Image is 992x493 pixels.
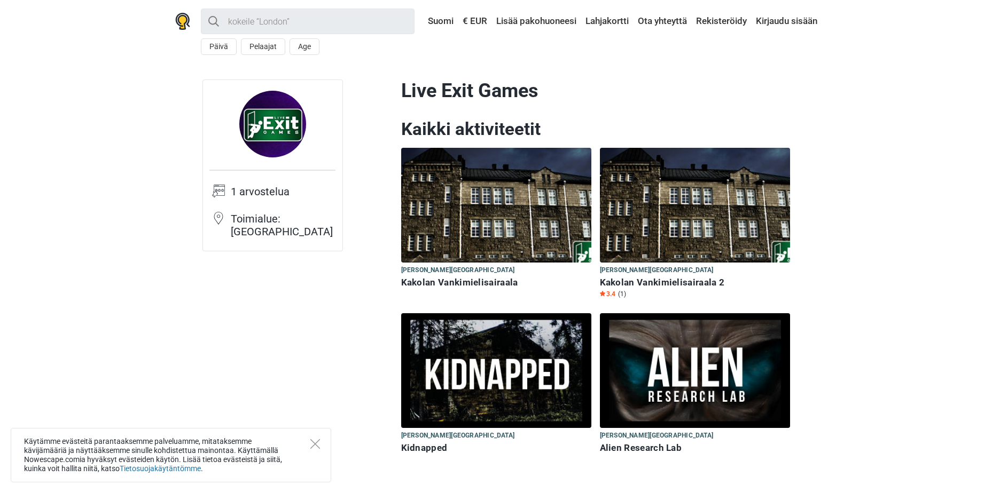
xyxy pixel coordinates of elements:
input: kokeile “London” [201,9,415,34]
span: 3.4 [600,290,615,298]
a: Lisää pakohuoneesi [494,12,579,31]
span: (1) [618,290,626,298]
a: € EUR [460,12,490,31]
a: Tietosuojakäytäntömme [120,464,201,473]
button: Päivä [201,38,237,55]
img: Star [600,291,605,296]
img: Kakolan Vankimielisairaala 2 [600,148,790,263]
img: Suomi [420,18,428,25]
a: Ota yhteyttä [635,12,690,31]
img: Kakolan Vankimielisairaala [401,148,591,263]
h6: Kakolan Vankimielisairaala 2 [600,277,790,288]
button: Close [310,439,320,449]
a: Lahjakortti [583,12,631,31]
h6: Kidnapped [401,442,591,454]
td: 1 arvostelua [231,184,335,211]
a: Kidnapped [PERSON_NAME][GEOGRAPHIC_DATA] Kidnapped [401,313,591,456]
a: Kakolan Vankimielisairaala [PERSON_NAME][GEOGRAPHIC_DATA] Kakolan Vankimielisairaala [401,148,591,290]
td: Toimialue: [GEOGRAPHIC_DATA] [231,211,335,244]
div: Käytämme evästeitä parantaaksemme palveluamme, mitataksemme kävijämääriä ja näyttääksemme sinulle... [11,428,331,482]
a: Alien Research Lab [PERSON_NAME][GEOGRAPHIC_DATA] Alien Research Lab [600,313,790,456]
h1: Live Exit Games [401,79,790,102]
span: [PERSON_NAME][GEOGRAPHIC_DATA] [600,265,714,276]
span: [PERSON_NAME][GEOGRAPHIC_DATA] [600,430,714,442]
a: Suomi [418,12,456,31]
button: Pelaajat [241,38,285,55]
img: Kidnapped [401,313,591,428]
a: Kirjaudu sisään [753,12,817,31]
span: [PERSON_NAME][GEOGRAPHIC_DATA] [401,265,515,276]
img: Alien Research Lab [600,313,790,428]
img: Nowescape logo [175,13,190,30]
h2: Kaikki aktiviteetit [401,118,790,140]
span: [PERSON_NAME][GEOGRAPHIC_DATA] [401,430,515,442]
a: Kakolan Vankimielisairaala 2 [PERSON_NAME][GEOGRAPHIC_DATA] Kakolan Vankimielisairaala 2 Star3.4 (1) [600,148,790,300]
button: Age [290,38,319,55]
h6: Alien Research Lab [600,442,790,454]
h6: Kakolan Vankimielisairaala [401,277,591,288]
a: Rekisteröidy [693,12,749,31]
